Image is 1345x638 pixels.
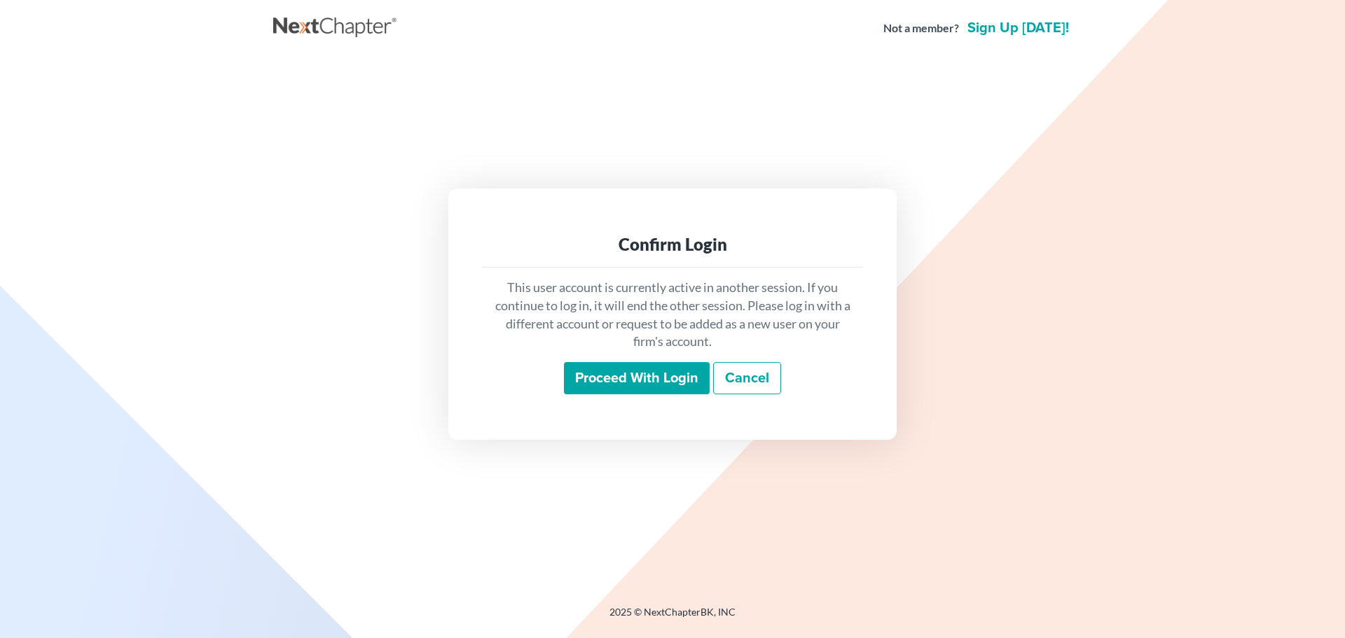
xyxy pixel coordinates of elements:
[965,21,1072,35] a: Sign up [DATE]!
[273,605,1072,630] div: 2025 © NextChapterBK, INC
[493,279,852,351] p: This user account is currently active in another session. If you continue to log in, it will end ...
[883,20,959,36] strong: Not a member?
[713,362,781,394] a: Cancel
[493,233,852,256] div: Confirm Login
[564,362,710,394] input: Proceed with login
